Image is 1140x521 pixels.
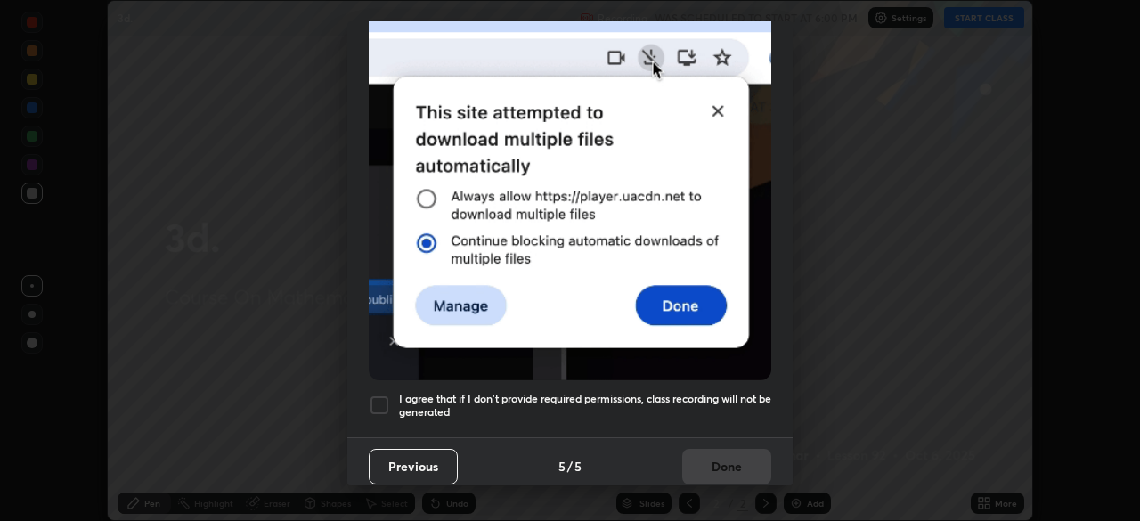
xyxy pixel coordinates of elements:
[369,449,458,484] button: Previous
[558,457,566,476] h4: 5
[567,457,573,476] h4: /
[399,392,771,419] h5: I agree that if I don't provide required permissions, class recording will not be generated
[574,457,582,476] h4: 5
